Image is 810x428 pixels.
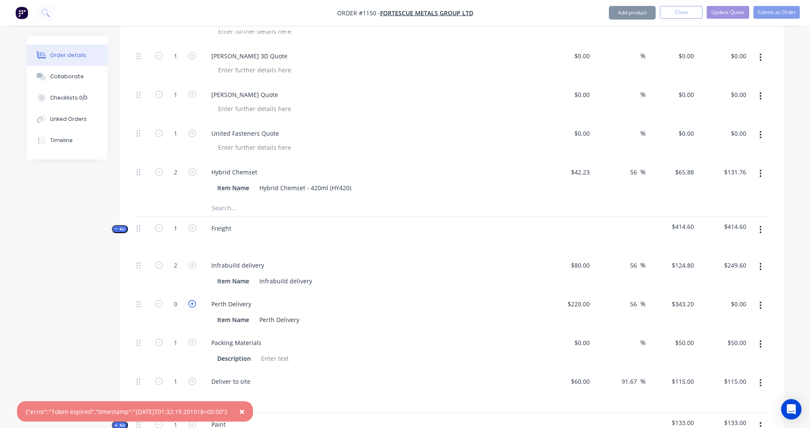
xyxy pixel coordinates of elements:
[205,259,271,271] div: Infrabuild delivery
[205,375,257,388] div: Deliver to site
[231,401,253,422] button: Close
[205,298,258,310] div: Perth Delivery
[640,51,645,61] span: %
[50,115,87,123] div: Linked Orders
[205,50,294,62] div: [PERSON_NAME] 3D Quote
[660,6,702,19] button: Close
[112,225,128,233] button: Kit
[640,260,645,270] span: %
[701,418,746,427] span: $133.00
[214,275,253,287] div: Item Name
[380,9,473,17] a: FORTESCUE METALS GROUP LTD
[205,88,285,101] div: [PERSON_NAME] Quote
[50,73,84,80] div: Collaborate
[640,128,645,138] span: %
[214,182,253,194] div: Item Name
[701,222,746,231] span: $414.60
[205,337,268,349] div: Packing Materials
[50,94,88,102] div: Checklists 0/0
[239,405,244,417] span: ×
[337,9,380,17] span: Order #1150 -
[640,377,645,386] span: %
[640,90,645,100] span: %
[15,6,28,19] img: Factory
[205,127,286,140] div: United Fasteners Quote
[256,275,315,287] div: Infrabuild delivery
[50,51,86,59] div: Order details
[640,167,645,177] span: %
[707,6,749,19] button: Update Quote
[211,200,381,217] input: Search...
[27,108,108,130] button: Linked Orders
[649,418,694,427] span: $133.00
[214,314,253,326] div: Item Name
[205,166,264,178] div: Hybrid Chemset
[27,87,108,108] button: Checklists 0/0
[50,137,73,144] div: Timeline
[27,45,108,66] button: Order details
[27,130,108,151] button: Timeline
[256,182,355,194] div: Hybrid Chemset - 420ml (HY420)
[256,314,303,326] div: Perth Delivery
[781,399,801,419] div: Open Intercom Messenger
[649,222,694,231] span: $414.60
[609,6,656,20] button: Add product
[640,299,645,309] span: %
[640,338,645,348] span: %
[205,222,238,234] div: Freight
[214,352,254,365] div: Description
[211,396,381,413] input: Search...
[26,407,227,416] div: {"error":"Token expired","timestamp":"[DATE]T01:32:19.201018+00:00"}
[114,226,125,232] span: Kit
[27,66,108,87] button: Collaborate
[753,6,800,19] button: Submit as Order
